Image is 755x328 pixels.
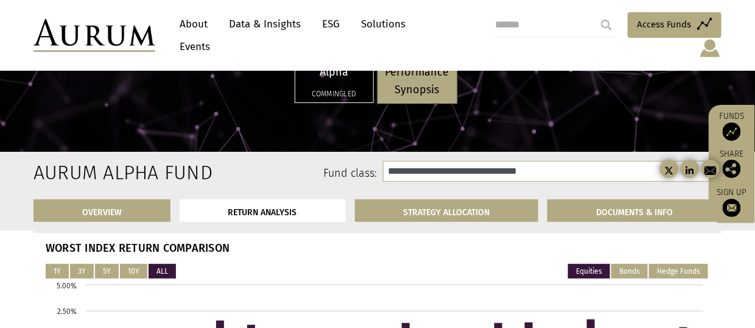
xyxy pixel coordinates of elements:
a: Events [174,35,210,58]
button: Equities [568,264,610,279]
button: Hedge Funds [649,264,708,279]
h5: Commingled [303,90,365,98]
a: About [174,13,214,35]
div: Share [715,150,749,178]
a: OVERVIEW [33,199,170,222]
button: ALL [149,264,176,279]
img: account-icon.svg [699,38,722,59]
img: linkedin-black.svg [681,166,699,175]
a: ESG [316,13,346,35]
a: Solutions [355,13,412,35]
a: Sign up [715,187,749,217]
img: Sign up to our newsletter [723,199,741,217]
text: 2.50% [57,307,77,316]
strong: WORST INDEX RETURN COMPARISON [46,241,230,255]
a: Access Funds [628,12,722,38]
h2: Aurum Alpha Fund [33,161,133,184]
span: Access Funds [637,17,691,32]
a: Funds [715,111,749,141]
img: twitter-black.svg [660,166,678,175]
a: Data & Insights [223,13,307,35]
button: 5Y [95,264,119,279]
a: DOCUMENTS & INFO [547,199,722,222]
button: 10Y [120,264,147,279]
button: Bonds [611,264,648,279]
img: Access Funds [723,123,741,141]
a: STRATEGY ALLOCATION [355,199,539,222]
img: email.svg [701,166,720,175]
button: 1Y [46,264,69,279]
button: 3Y [70,264,94,279]
p: Performance Synopsis [385,63,449,99]
input: Submit [594,13,619,37]
img: Aurum [33,19,155,52]
p: Alpha [303,63,365,81]
label: Fund class: [151,166,377,182]
img: Share this post [723,160,741,178]
text: 5.00% [57,282,77,290]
